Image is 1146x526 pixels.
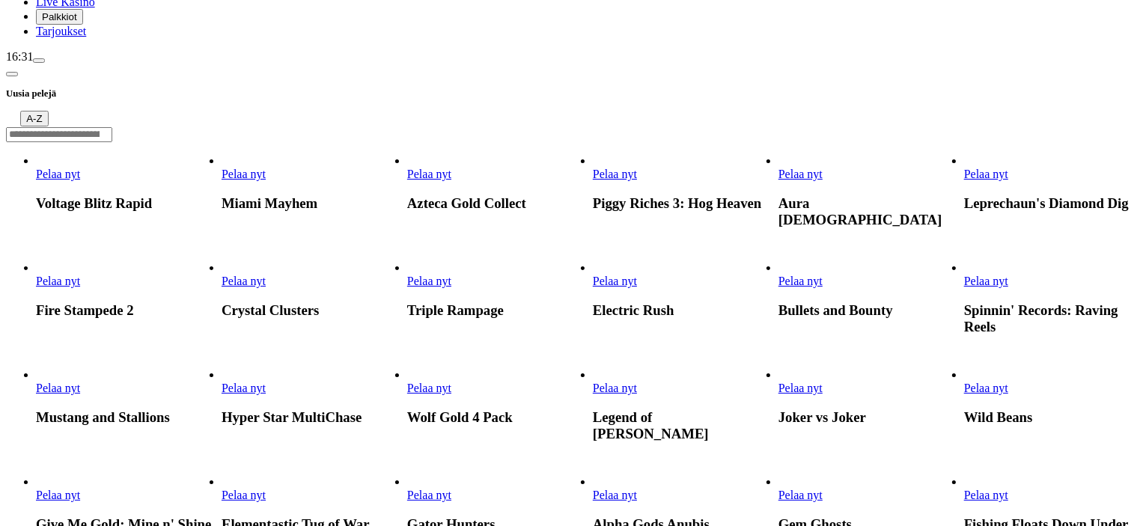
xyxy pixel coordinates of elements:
h3: Azteca Gold Collect [407,195,583,212]
h3: Mustang and Stallions [36,409,212,426]
a: Wild Beans [964,382,1008,394]
span: Pelaa nyt [964,489,1008,501]
span: Pelaa nyt [593,275,637,287]
span: Pelaa nyt [222,168,266,180]
article: Wolf Gold 4 Pack [407,368,583,426]
a: Fishing Floats Down Under Connectify Pays [964,489,1008,501]
h3: Piggy Riches 3: Hog Heaven [593,195,769,212]
h3: Leprechaun's Diamond Dig [964,195,1140,212]
h3: Joker vs Joker [778,409,954,426]
a: Voltage Blitz Rapid [36,168,80,180]
a: Crystal Clusters [222,275,266,287]
span: Pelaa nyt [36,275,80,287]
span: Pelaa nyt [964,382,1008,394]
span: Pelaa nyt [222,275,266,287]
article: Fire Stampede 2 [36,261,212,319]
a: Gem Ghosts [778,489,823,501]
h3: Hyper Star MultiChase [222,409,397,426]
article: Electric Rush [593,261,769,319]
article: Aura God [778,154,954,228]
span: Pelaa nyt [778,168,823,180]
a: Miami Mayhem [222,168,266,180]
button: Palkkiot [36,9,83,25]
a: Tarjoukset [36,25,86,37]
h3: Spinnin' Records: Raving Reels [964,302,1140,335]
span: Pelaa nyt [407,275,451,287]
span: Pelaa nyt [593,382,637,394]
a: Elementastic Tug of War [222,489,266,501]
button: chevron-left icon [6,72,18,76]
span: Pelaa nyt [778,382,823,394]
h3: Crystal Clusters [222,302,397,319]
span: 16:31 [6,50,33,63]
span: Palkkiot [42,11,77,22]
a: Mustang and Stallions [36,382,80,394]
a: Alpha Gods Anubis [593,489,637,501]
article: Legend of Odysseus [593,368,769,442]
span: Pelaa nyt [964,275,1008,287]
a: Spinnin' Records: Raving Reels [964,275,1008,287]
article: Hyper Star MultiChase [222,368,397,426]
span: Pelaa nyt [778,489,823,501]
h3: Wolf Gold 4 Pack [407,409,583,426]
a: Leprechaun's Diamond Dig [964,168,1008,180]
a: Give Me Gold: Mine n' Shine [36,489,80,501]
a: Bullets and Bounty [778,275,823,287]
article: Bullets and Bounty [778,261,954,319]
input: Search [6,127,112,142]
h3: Legend of [PERSON_NAME] [593,409,769,442]
a: Legend of Odysseus [593,382,637,394]
a: Piggy Riches 3: Hog Heaven [593,168,637,180]
article: Mustang and Stallions [36,368,212,426]
span: Pelaa nyt [222,489,266,501]
article: Wild Beans [964,368,1140,426]
span: Pelaa nyt [407,168,451,180]
a: Triple Rampage [407,275,451,287]
span: Pelaa nyt [36,489,80,501]
article: Piggy Riches 3: Hog Heaven [593,154,769,212]
span: Pelaa nyt [36,382,80,394]
h3: Voltage Blitz Rapid [36,195,212,212]
a: Fire Stampede 2 [36,275,80,287]
article: Joker vs Joker [778,368,954,426]
article: Voltage Blitz Rapid [36,154,212,212]
h3: Fire Stampede 2 [36,302,212,319]
button: A-Z [20,111,48,126]
h3: Aura [DEMOGRAPHIC_DATA] [778,195,954,228]
a: Hyper Star MultiChase [222,382,266,394]
span: Pelaa nyt [36,168,80,180]
a: Gator Hunters [407,489,451,501]
a: Joker vs Joker [778,382,823,394]
span: Pelaa nyt [222,382,266,394]
button: menu [33,58,45,63]
a: Electric Rush [593,275,637,287]
span: Pelaa nyt [964,168,1008,180]
a: Wolf Gold 4 Pack [407,382,451,394]
article: Spinnin' Records: Raving Reels [964,261,1140,335]
h3: Bullets and Bounty [778,302,954,319]
span: Pelaa nyt [593,168,637,180]
span: A-Z [26,113,42,124]
span: Pelaa nyt [593,489,637,501]
h3: Wild Beans [964,409,1140,426]
a: Aura God [778,168,823,180]
h3: Miami Mayhem [222,195,397,212]
article: Crystal Clusters [222,261,397,319]
a: Azteca Gold Collect [407,168,451,180]
article: Miami Mayhem [222,154,397,212]
span: Pelaa nyt [407,382,451,394]
span: Pelaa nyt [407,489,451,501]
h3: Uusia pelejä [6,87,1140,101]
h3: Electric Rush [593,302,769,319]
article: Azteca Gold Collect [407,154,583,212]
span: Pelaa nyt [778,275,823,287]
h3: Triple Rampage [407,302,583,319]
article: Triple Rampage [407,261,583,319]
article: Leprechaun's Diamond Dig [964,154,1140,212]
